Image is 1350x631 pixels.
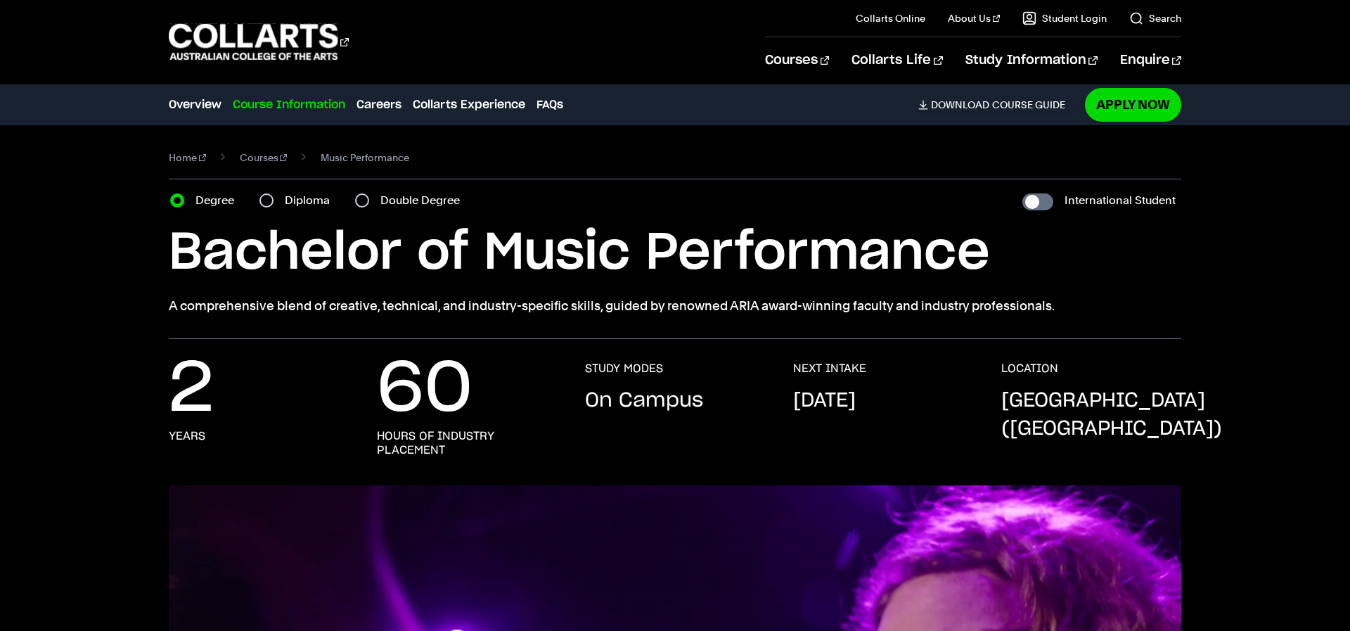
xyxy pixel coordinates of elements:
h3: LOCATION [1001,362,1058,376]
a: Collarts Experience [413,96,525,113]
a: Home [169,148,206,167]
label: International Student [1065,191,1176,210]
p: 60 [377,362,472,418]
a: DownloadCourse Guide [918,98,1076,111]
a: Student Login [1022,11,1107,25]
h1: Bachelor of Music Performance [169,222,1181,285]
p: On Campus [585,387,703,415]
a: Apply Now [1085,88,1181,121]
a: About Us [948,11,1000,25]
a: Study Information [965,37,1098,84]
a: Courses [765,37,829,84]
h3: STUDY MODES [585,362,663,376]
label: Double Degree [380,191,468,210]
label: Diploma [285,191,338,210]
h3: years [169,429,205,443]
h3: NEXT INTAKE [793,362,866,376]
a: Search [1129,11,1181,25]
a: FAQs [536,96,563,113]
a: Overview [169,96,221,113]
span: Music Performance [321,148,409,167]
div: Go to homepage [169,22,349,62]
label: Degree [195,191,243,210]
p: [GEOGRAPHIC_DATA] ([GEOGRAPHIC_DATA]) [1001,387,1222,443]
a: Enquire [1120,37,1181,84]
a: Collarts Life [851,37,942,84]
span: Download [931,98,989,111]
p: [DATE] [793,387,856,415]
a: Courses [240,148,288,167]
a: Course Information [233,96,345,113]
p: A comprehensive blend of creative, technical, and industry-specific skills, guided by renowned AR... [169,296,1181,316]
a: Careers [356,96,401,113]
h3: hours of industry placement [377,429,557,457]
a: Collarts Online [856,11,925,25]
p: 2 [169,362,214,418]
